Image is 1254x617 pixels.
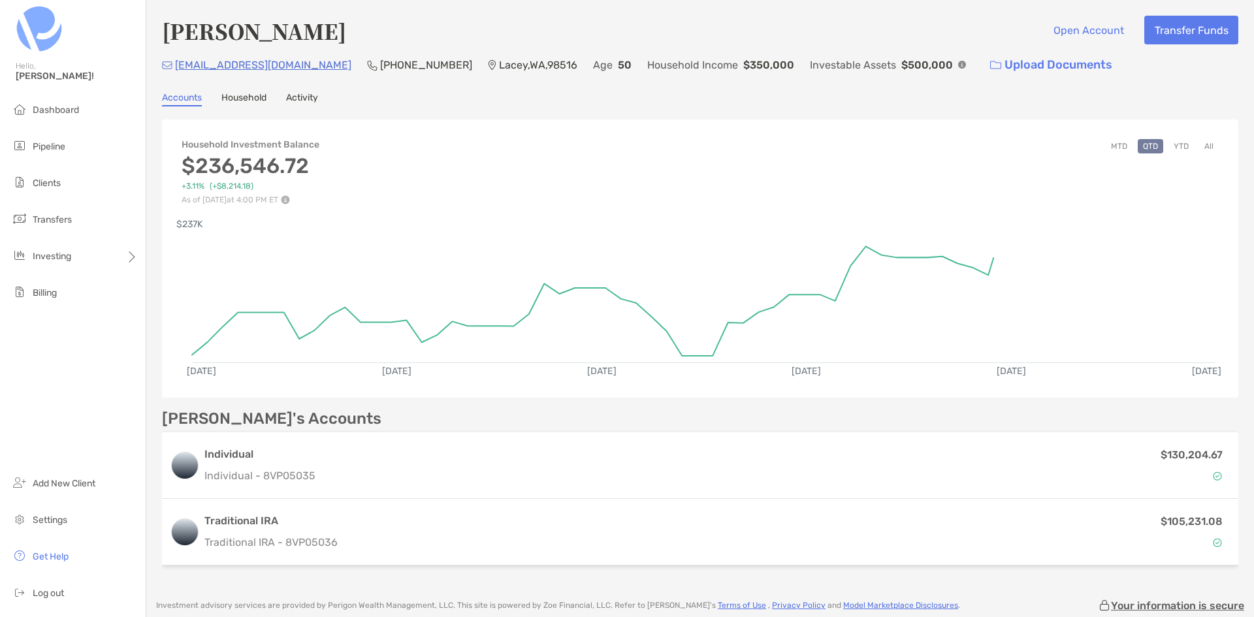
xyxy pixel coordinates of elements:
p: Household Income [647,57,738,73]
img: Account Status icon [1213,538,1222,547]
img: button icon [990,61,1001,70]
p: $130,204.67 [1161,447,1223,463]
h4: [PERSON_NAME] [162,16,346,46]
img: Location Icon [488,60,496,71]
p: $105,231.08 [1161,513,1223,530]
h3: $236,546.72 [182,153,319,178]
button: Open Account [1043,16,1134,44]
span: Log out [33,588,64,599]
img: logo account [172,452,198,479]
a: Household [221,92,266,106]
text: [DATE] [1192,366,1221,377]
img: logout icon [12,584,27,600]
img: pipeline icon [12,138,27,153]
span: Add New Client [33,478,95,489]
button: MTD [1106,139,1133,153]
h3: Traditional IRA [204,513,338,529]
a: Activity [286,92,318,106]
p: Individual - 8VP05035 [204,467,315,484]
span: Get Help [33,551,69,562]
p: Lacey , WA , 98516 [499,57,577,73]
img: Info Icon [958,61,966,69]
p: Investment advisory services are provided by Perigon Wealth Management, LLC . This site is powere... [156,601,960,610]
p: $500,000 [901,57,953,73]
h3: Individual [204,447,315,462]
p: [PERSON_NAME]'s Accounts [162,411,381,427]
img: Email Icon [162,61,172,69]
span: Investing [33,251,71,262]
a: Privacy Policy [772,601,826,610]
text: [DATE] [997,366,1026,377]
img: settings icon [12,511,27,527]
a: Terms of Use [718,601,766,610]
img: Phone Icon [367,60,378,71]
img: Account Status icon [1213,471,1222,481]
button: All [1199,139,1219,153]
button: QTD [1138,139,1163,153]
button: Transfer Funds [1144,16,1238,44]
p: Your information is secure [1111,599,1244,612]
img: add_new_client icon [12,475,27,490]
text: [DATE] [792,366,821,377]
span: [PERSON_NAME]! [16,71,138,82]
img: transfers icon [12,211,27,227]
p: [EMAIL_ADDRESS][DOMAIN_NAME] [175,57,351,73]
p: Traditional IRA - 8VP05036 [204,534,338,550]
p: [PHONE_NUMBER] [380,57,472,73]
button: YTD [1168,139,1194,153]
p: Age [593,57,613,73]
img: logo account [172,519,198,545]
img: clients icon [12,174,27,190]
span: Pipeline [33,141,65,152]
p: Investable Assets [810,57,896,73]
span: ( +$8,214.18 ) [210,182,253,191]
img: billing icon [12,284,27,300]
text: [DATE] [382,366,411,377]
a: Upload Documents [982,51,1121,79]
p: As of [DATE] at 4:00 PM ET [182,195,319,204]
p: 50 [618,57,632,73]
span: Transfers [33,214,72,225]
a: Model Marketplace Disclosures [843,601,958,610]
a: Accounts [162,92,202,106]
text: $237K [176,219,203,230]
img: Zoe Logo [16,5,63,52]
img: dashboard icon [12,101,27,117]
img: Performance Info [281,195,290,204]
text: [DATE] [187,366,216,377]
span: Settings [33,514,67,526]
h4: Household Investment Balance [182,139,319,150]
span: Dashboard [33,104,79,116]
span: Billing [33,287,57,298]
span: +3.11% [182,182,204,191]
p: $350,000 [743,57,794,73]
img: get-help icon [12,548,27,563]
text: [DATE] [587,366,617,377]
img: investing icon [12,247,27,263]
span: Clients [33,178,61,189]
